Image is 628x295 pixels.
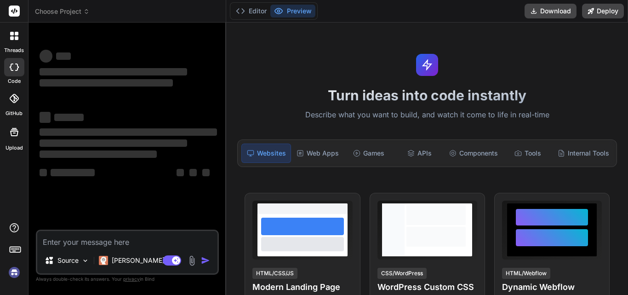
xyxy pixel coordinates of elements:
[40,150,157,158] span: ‌
[582,4,624,18] button: Deploy
[8,77,21,85] label: code
[40,169,47,176] span: ‌
[51,169,95,176] span: ‌
[377,268,427,279] div: CSS/WordPress
[54,114,84,121] span: ‌
[123,276,140,282] span: privacy
[35,7,90,16] span: Choose Project
[4,46,24,54] label: threads
[6,265,22,280] img: signin
[189,169,197,176] span: ‌
[241,144,291,163] div: Websites
[81,257,89,265] img: Pick Models
[554,144,613,163] div: Internal Tools
[40,79,173,87] span: ‌
[40,139,187,147] span: ‌
[40,112,51,123] span: ‌
[187,255,197,266] img: attachment
[344,144,393,163] div: Games
[232,109,622,121] p: Describe what you want to build, and watch it come to life in real-time
[270,5,315,17] button: Preview
[377,281,477,294] h4: WordPress Custom CSS
[6,144,23,152] label: Upload
[252,281,352,294] h4: Modern Landing Page
[57,256,79,265] p: Source
[56,52,71,60] span: ‌
[232,5,270,17] button: Editor
[252,268,297,279] div: HTML/CSS/JS
[40,50,52,63] span: ‌
[36,275,219,283] p: Always double-check its answers. Your in Bind
[40,68,187,75] span: ‌
[112,256,180,265] p: [PERSON_NAME] 4 S..
[525,4,577,18] button: Download
[177,169,184,176] span: ‌
[232,87,622,104] h1: Turn ideas into code instantly
[99,256,108,265] img: Claude 4 Sonnet
[6,110,23,117] label: GitHub
[40,128,217,136] span: ‌
[202,169,210,176] span: ‌
[503,144,552,163] div: Tools
[445,144,502,163] div: Components
[395,144,444,163] div: APIs
[502,268,550,279] div: HTML/Webflow
[293,144,343,163] div: Web Apps
[201,256,210,265] img: icon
